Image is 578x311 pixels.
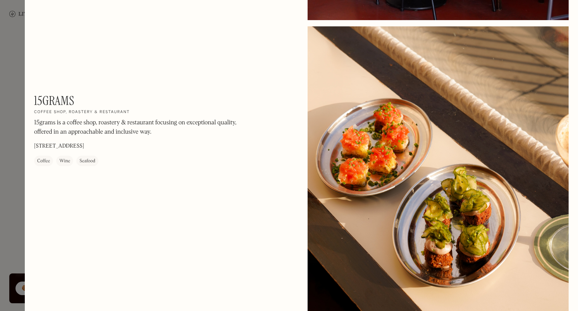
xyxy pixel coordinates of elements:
[59,157,70,165] div: Wine
[34,93,74,108] h1: 15grams
[34,110,130,115] h2: Coffee shop, roastery & restaurant
[34,142,84,150] p: [STREET_ADDRESS]
[79,157,95,165] div: Seafood
[34,118,243,137] p: 15grams is a coffee shop, roastery & restaurant focusing on exceptional quality, offered in an ap...
[37,157,50,165] div: Coffee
